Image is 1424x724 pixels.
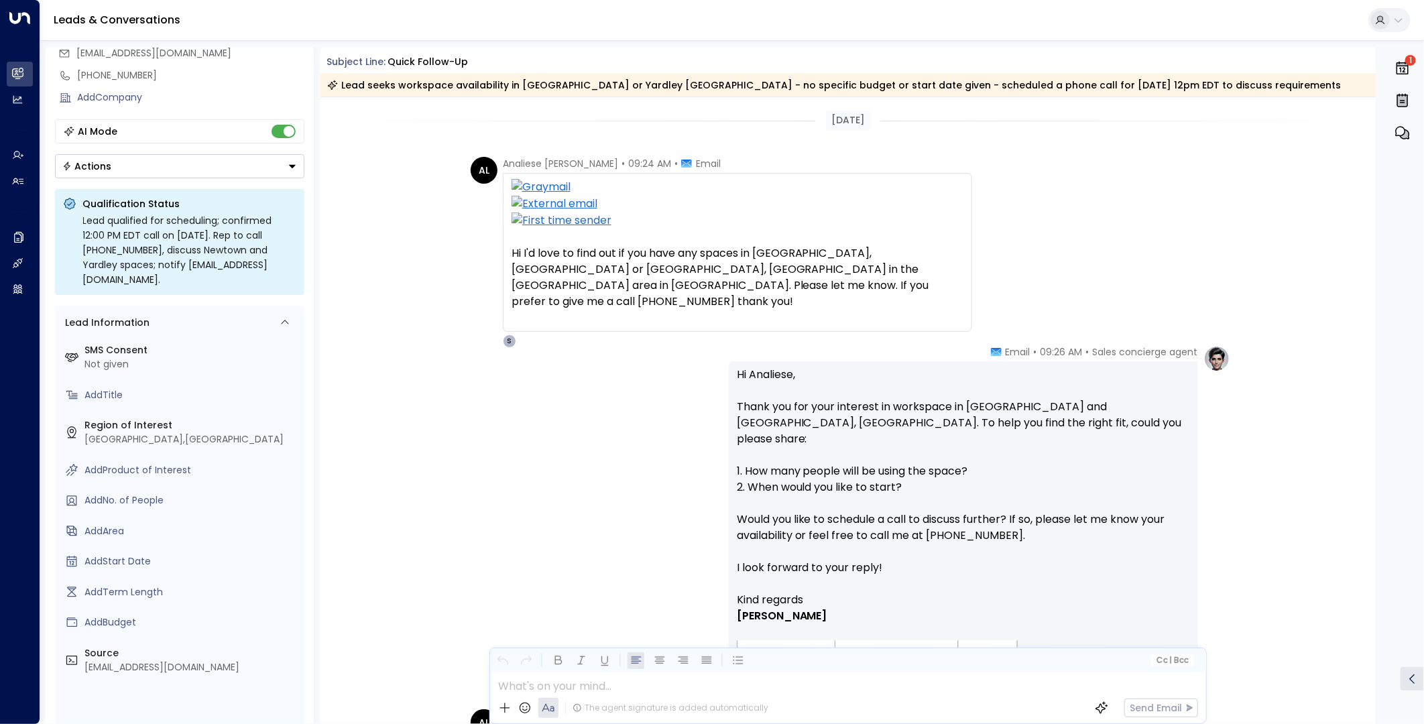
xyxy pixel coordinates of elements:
div: Signature [737,592,1190,690]
span: Email [696,157,721,170]
span: [EMAIL_ADDRESS][DOMAIN_NAME] [77,46,232,60]
div: The agent signature is added automatically [573,702,768,714]
div: AL [471,157,497,184]
div: AddTitle [85,388,299,402]
a: Leads & Conversations [54,12,180,27]
img: AIorK4zU2Kz5WUNqa9ifSKC9jFH1hjwenjvh85X70KBOPduETvkeZu4OqG8oPuqbwvp3xfXcMQJCRtwYb-SG [737,640,1018,674]
span: • [1034,345,1037,359]
label: Source [85,646,299,660]
div: Button group with a nested menu [55,154,304,178]
span: Sales concierge agent [1093,345,1198,359]
span: • [674,157,678,170]
img: profile-logo.png [1203,345,1230,372]
div: [PHONE_NUMBER] [78,68,304,82]
div: AddStart Date [85,554,299,568]
div: AddProduct of Interest [85,463,299,477]
span: 1 [1405,55,1416,66]
img: Graymail [512,179,963,196]
div: Lead seeks workspace availability in [GEOGRAPHIC_DATA] or Yardley [GEOGRAPHIC_DATA] - no specific... [327,78,1342,92]
p: Hi Analiese, Thank you for your interest in workspace in [GEOGRAPHIC_DATA] and [GEOGRAPHIC_DATA],... [737,367,1190,592]
label: Region of Interest [85,418,299,432]
span: Cc Bcc [1156,656,1188,665]
div: AddNo. of People [85,493,299,507]
img: External email [512,196,963,213]
button: Actions [55,154,304,178]
span: 09:26 AM [1041,345,1083,359]
div: Lead Information [61,316,150,330]
button: 1 [1391,54,1414,83]
div: AddCompany [78,90,304,105]
div: AddTerm Length [85,585,299,599]
div: S [503,335,516,348]
div: [DATE] [826,111,870,130]
span: Kind regards [737,592,803,608]
div: Actions [62,160,112,172]
span: Email [1006,345,1030,359]
div: AddArea [85,524,299,538]
div: Lead qualified for scheduling; confirmed 12:00 PM EDT call on [DATE]. Rep to call [PHONE_NUMBER],... [83,213,296,287]
span: 09:24 AM [628,157,671,170]
div: Not given [85,357,299,371]
span: • [621,157,625,170]
label: SMS Consent [85,343,299,357]
div: AI Mode [78,125,118,138]
p: Qualification Status [83,197,296,210]
div: [GEOGRAPHIC_DATA],[GEOGRAPHIC_DATA] [85,432,299,446]
button: Cc|Bcc [1150,654,1193,667]
div: Hi I'd love to find out if you have any spaces in [GEOGRAPHIC_DATA], [GEOGRAPHIC_DATA] or [GEOGRA... [512,245,963,310]
span: Subject Line: [327,55,386,68]
img: First time sender [512,213,963,229]
div: AddBudget [85,615,299,629]
button: Redo [518,652,534,669]
span: | [1169,656,1172,665]
button: Undo [494,652,511,669]
span: analiese@nesevichlaw.com [77,46,232,60]
div: [EMAIL_ADDRESS][DOMAIN_NAME] [85,660,299,674]
span: • [1086,345,1089,359]
span: Analiese [PERSON_NAME] [503,157,618,170]
div: Quick follow-up [388,55,468,69]
span: [PERSON_NAME] [737,608,827,624]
